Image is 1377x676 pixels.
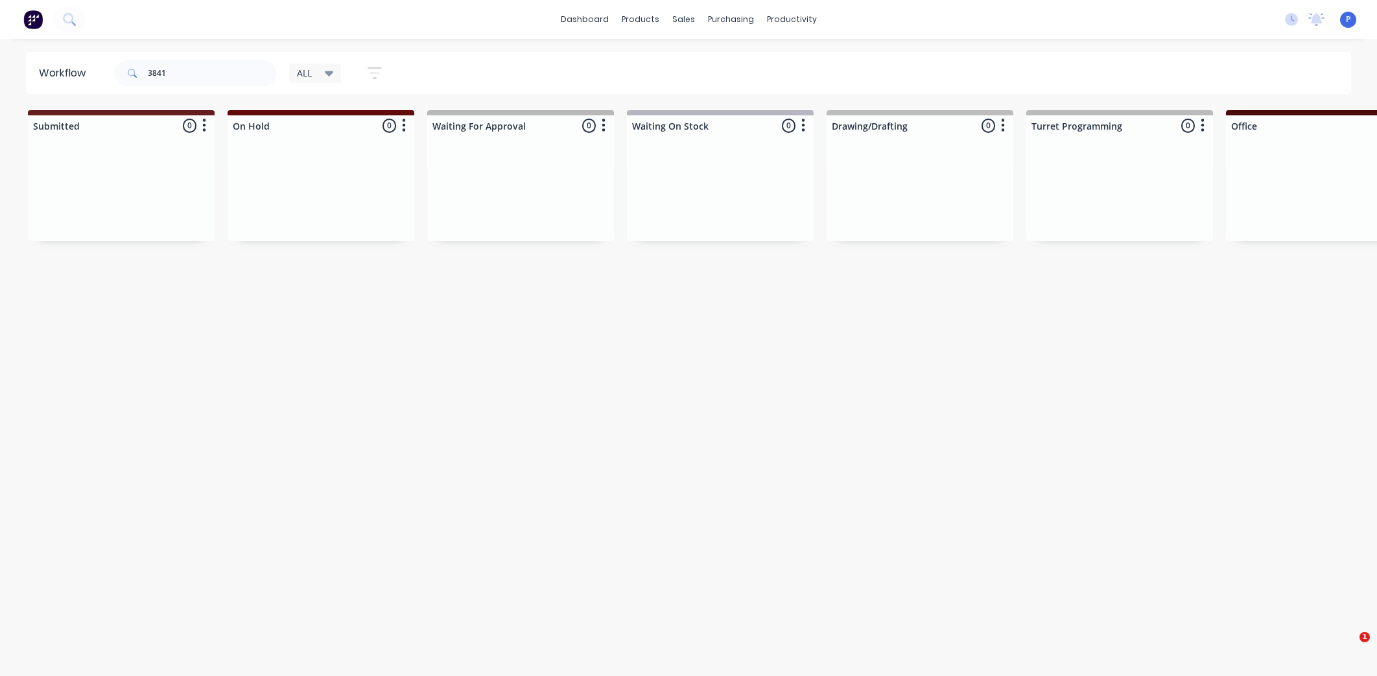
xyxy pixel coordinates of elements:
span: 1 [1359,632,1370,642]
div: sales [666,10,701,29]
span: ALL [297,66,312,80]
div: products [615,10,666,29]
div: Workflow [39,65,92,81]
input: Search for orders... [148,60,276,86]
div: purchasing [701,10,760,29]
img: Factory [23,10,43,29]
div: productivity [760,10,823,29]
iframe: Intercom live chat [1333,632,1364,663]
a: dashboard [554,10,615,29]
span: P [1346,14,1350,25]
